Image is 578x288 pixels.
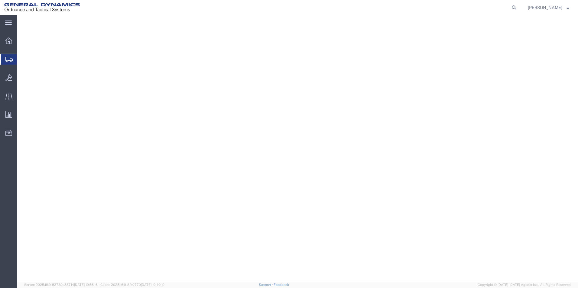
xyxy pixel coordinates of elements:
[274,283,289,286] a: Feedback
[259,283,274,286] a: Support
[4,3,80,12] img: logo
[528,4,562,11] span: Kayla Singleton
[478,282,571,287] span: Copyright © [DATE]-[DATE] Agistix Inc., All Rights Reserved
[17,15,578,282] iframe: FS Legacy Container
[100,283,164,286] span: Client: 2025.16.0-8fc0770
[141,283,164,286] span: [DATE] 10:40:19
[24,283,98,286] span: Server: 2025.16.0-82789e55714
[74,283,98,286] span: [DATE] 10:56:16
[528,4,570,11] button: [PERSON_NAME]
